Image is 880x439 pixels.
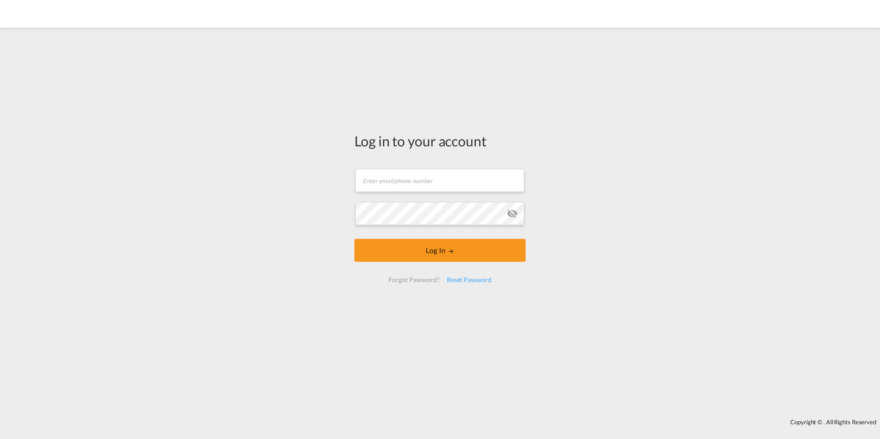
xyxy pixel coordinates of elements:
input: Enter email/phone number [355,169,524,192]
div: Reset Password [443,271,495,288]
md-icon: icon-eye-off [507,208,518,219]
div: Log in to your account [354,131,526,150]
button: LOGIN [354,239,526,262]
div: Forgot Password? [385,271,443,288]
